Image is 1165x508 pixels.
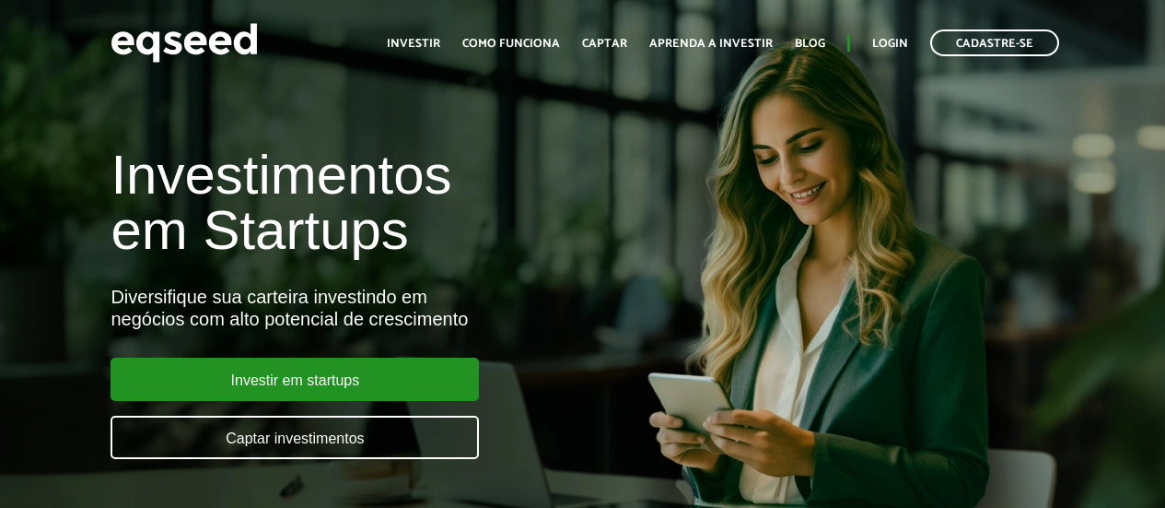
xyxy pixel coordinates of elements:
a: Login [872,38,908,50]
a: Investir em startups [111,358,479,401]
div: Diversifique sua carteira investindo em negócios com alto potencial de crescimento [111,286,666,330]
a: Investir [387,38,440,50]
a: Aprenda a investir [649,38,773,50]
a: Cadastre-se [930,30,1059,56]
h1: Investimentos em Startups [111,148,666,258]
a: Captar [582,38,627,50]
a: Como funciona [462,38,560,50]
a: Captar investimentos [111,416,479,459]
a: Blog [795,38,825,50]
img: EqSeed [111,18,258,67]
